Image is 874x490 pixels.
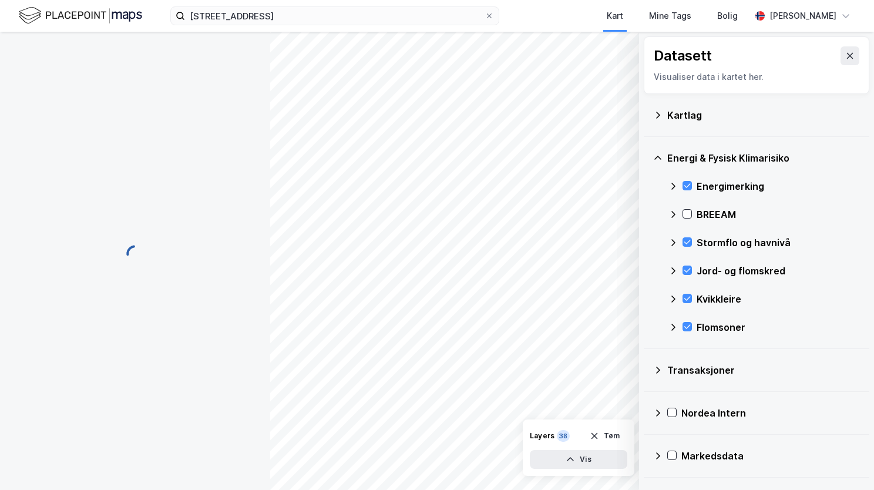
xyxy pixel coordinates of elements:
div: Stormflo og havnivå [697,236,860,250]
div: Markedsdata [681,449,860,463]
div: Nordea Intern [681,406,860,420]
button: Tøm [582,427,627,445]
div: Layers [530,431,554,441]
button: Vis [530,450,627,469]
div: Bolig [717,9,738,23]
img: logo.f888ab2527a4732fd821a326f86c7f29.svg [19,5,142,26]
div: Kvikkleire [697,292,860,306]
div: Transaksjoner [667,363,860,377]
div: 38 [557,430,570,442]
div: BREEAM [697,207,860,221]
div: Energimerking [697,179,860,193]
div: Kart [607,9,623,23]
div: Jord- og flomskred [697,264,860,278]
img: spinner.a6d8c91a73a9ac5275cf975e30b51cfb.svg [126,244,144,263]
div: Flomsoner [697,320,860,334]
iframe: Chat Widget [815,434,874,490]
div: Datasett [654,46,712,65]
input: Søk på adresse, matrikkel, gårdeiere, leietakere eller personer [185,7,485,25]
div: Mine Tags [649,9,691,23]
div: Kartlag [667,108,860,122]
div: Energi & Fysisk Klimarisiko [667,151,860,165]
div: [PERSON_NAME] [769,9,836,23]
div: Visualiser data i kartet her. [654,70,859,84]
